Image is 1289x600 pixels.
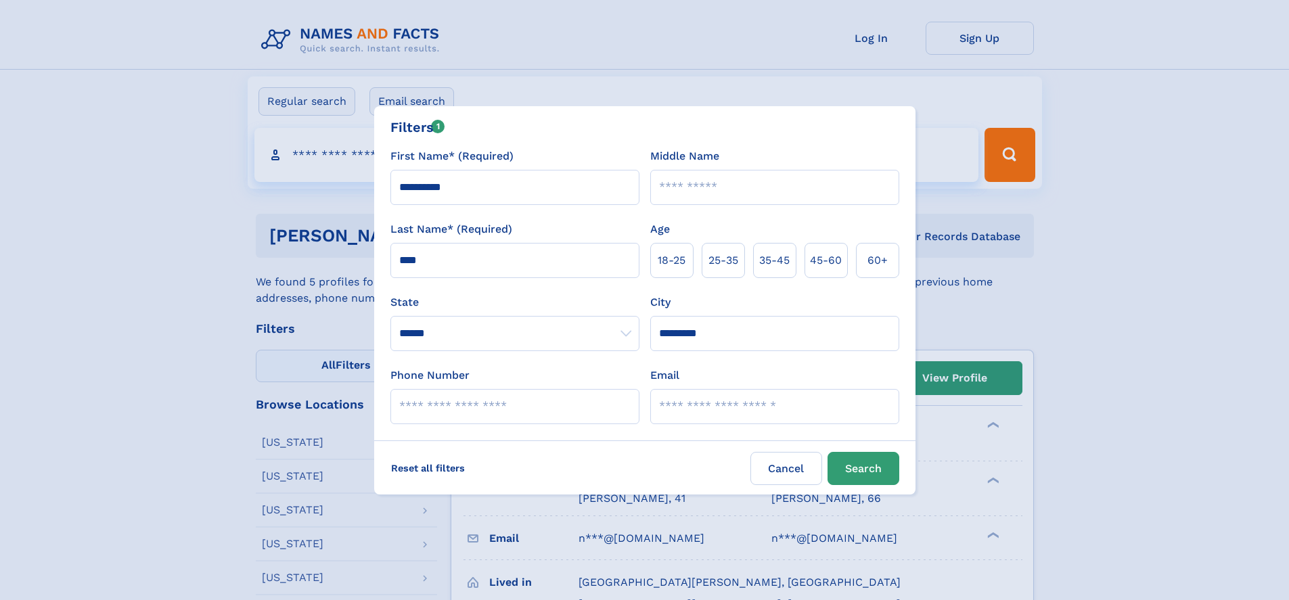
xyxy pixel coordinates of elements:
[658,252,685,269] span: 18‑25
[750,452,822,485] label: Cancel
[390,367,470,384] label: Phone Number
[390,117,445,137] div: Filters
[390,148,514,164] label: First Name* (Required)
[390,221,512,237] label: Last Name* (Required)
[650,221,670,237] label: Age
[810,252,842,269] span: 45‑60
[390,294,639,310] label: State
[708,252,738,269] span: 25‑35
[828,452,899,485] button: Search
[759,252,790,269] span: 35‑45
[650,367,679,384] label: Email
[382,452,474,484] label: Reset all filters
[650,148,719,164] label: Middle Name
[867,252,888,269] span: 60+
[650,294,671,310] label: City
